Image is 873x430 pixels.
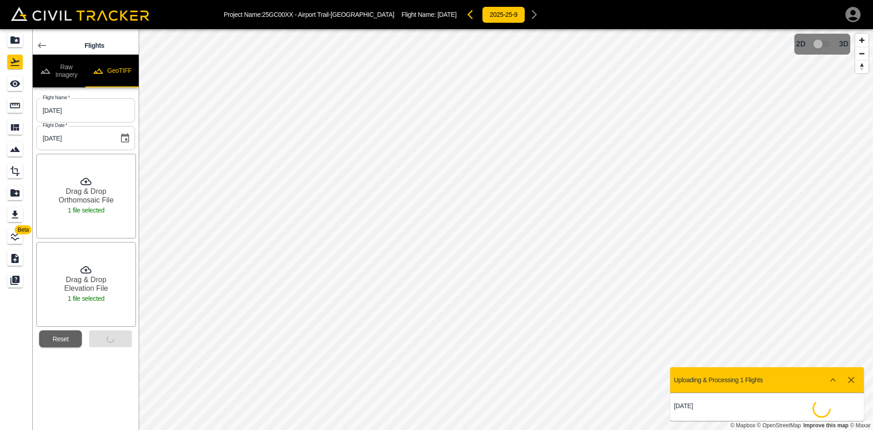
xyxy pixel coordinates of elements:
[824,371,842,389] button: Show more
[139,29,873,430] canvas: Map
[809,35,836,53] span: 3D model not uploaded yet
[855,47,868,60] button: Zoom out
[757,422,801,429] a: OpenStreetMap
[796,40,805,48] span: 2D
[224,11,394,18] p: Project Name: 25GC00XX - Airport Trail-[GEOGRAPHIC_DATA]
[674,376,763,384] p: Uploading & Processing 1 Flights
[811,398,833,420] span: Processing
[855,34,868,47] button: Zoom in
[482,6,525,23] button: 2025-25-9
[803,422,848,429] a: Map feedback
[839,40,848,48] span: 3D
[11,7,149,21] img: Civil Tracker
[437,11,457,18] span: [DATE]
[401,11,457,18] p: Flight Name:
[850,422,871,429] a: Maxar
[855,60,868,73] button: Reset bearing to north
[730,422,755,429] a: Mapbox
[674,402,767,410] p: [DATE]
